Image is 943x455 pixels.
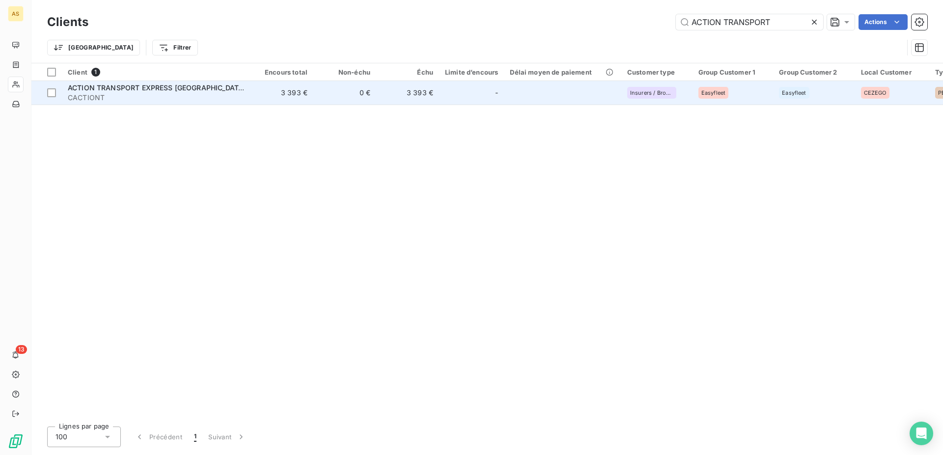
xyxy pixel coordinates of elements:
[319,68,370,76] div: Non-échu
[91,68,100,77] span: 1
[630,90,673,96] span: Insurers / Brokers
[510,68,615,76] div: Délai moyen de paiement
[202,427,252,447] button: Suivant
[129,427,188,447] button: Précédent
[701,90,725,96] span: Easyfleet
[910,422,933,445] div: Open Intercom Messenger
[495,88,498,98] span: -
[194,432,196,442] span: 1
[8,6,24,22] div: AS
[864,90,887,96] span: CEZEGO
[152,40,197,55] button: Filtrer
[698,68,767,76] div: Group Customer 1
[16,345,27,354] span: 13
[859,14,908,30] button: Actions
[782,90,806,96] span: Easyfleet
[47,40,140,55] button: [GEOGRAPHIC_DATA]
[376,81,439,105] td: 3 393 €
[779,68,849,76] div: Group Customer 2
[256,68,307,76] div: Encours total
[68,83,246,92] span: ACTION TRANSPORT EXPRESS [GEOGRAPHIC_DATA]
[445,68,498,76] div: Limite d’encours
[676,14,823,30] input: Rechercher
[861,68,923,76] div: Local Customer
[8,433,24,449] img: Logo LeanPay
[382,68,433,76] div: Échu
[188,427,202,447] button: 1
[68,68,87,76] span: Client
[250,81,313,105] td: 3 393 €
[68,93,245,103] span: CACTIONT
[55,432,67,442] span: 100
[313,81,376,105] td: 0 €
[47,13,88,31] h3: Clients
[627,68,687,76] div: Customer type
